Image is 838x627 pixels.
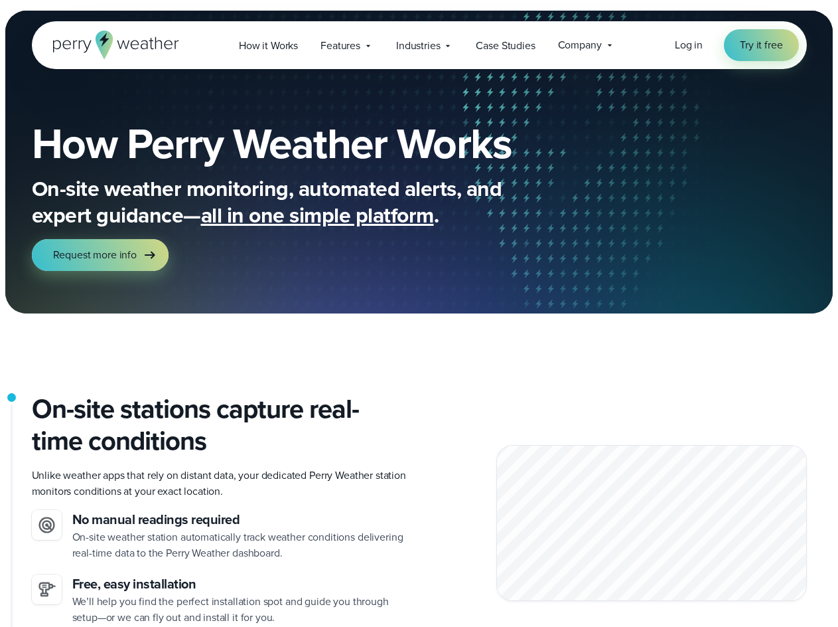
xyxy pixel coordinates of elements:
span: Industries [396,38,440,54]
p: On-site weather station automatically track weather conditions delivering real-time data to the P... [72,529,409,561]
span: Try it free [740,37,782,53]
a: How it Works [228,32,309,59]
p: On-site weather monitoring, automated alerts, and expert guidance— . [32,175,563,228]
p: Unlike weather apps that rely on distant data, your dedicated Perry Weather station monitors cond... [32,468,409,499]
span: Case Studies [476,38,535,54]
span: Features [320,38,360,54]
h3: Free, easy installation [72,575,409,594]
span: Log in [675,37,703,52]
p: We’ll help you find the perfect installation spot and guide you through setup—or we can fly out a... [72,594,409,626]
span: How it Works [239,38,298,54]
a: Log in [675,37,703,53]
span: Company [558,37,602,53]
span: all in one simple platform [201,199,434,231]
h2: On-site stations capture real-time conditions [32,393,409,457]
h3: No manual readings required [72,510,409,529]
a: Case Studies [464,32,546,59]
h1: How Perry Weather Works [32,122,608,165]
a: Try it free [724,29,798,61]
span: Request more info [53,247,137,263]
a: Request more info [32,239,169,271]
